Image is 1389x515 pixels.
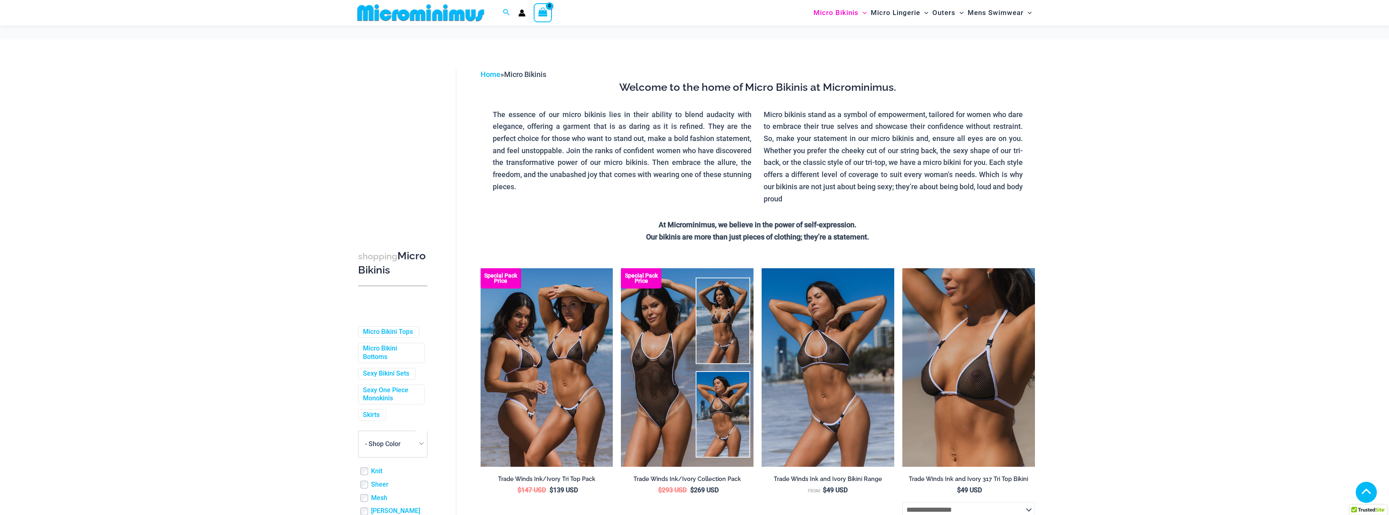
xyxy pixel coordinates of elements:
a: Trade Winds Ink and Ivory 317 Tri Top Bikini [902,475,1035,486]
a: Trade Winds Ink/Ivory Tri Top Pack [481,475,613,486]
span: Menu Toggle [955,2,964,23]
a: Mesh [371,494,387,502]
a: View Shopping Cart, empty [534,3,552,22]
h3: Welcome to the home of Micro Bikinis at Microminimus. [487,81,1029,94]
span: Micro Bikinis [504,70,546,79]
p: The essence of our micro bikinis lies in their ability to blend audacity with elegance, offering ... [493,109,752,193]
span: Menu Toggle [920,2,928,23]
a: Micro Bikini Tops [363,328,413,336]
span: Menu Toggle [1024,2,1032,23]
h2: Trade Winds Ink and Ivory Bikini Range [762,475,894,483]
bdi: 147 USD [517,486,546,494]
a: Tradewinds Ink and Ivory 384 Halter 453 Micro 02Tradewinds Ink and Ivory 384 Halter 453 Micro 01T... [762,268,894,467]
span: Mens Swimwear [968,2,1024,23]
a: Sexy Bikini Sets [363,370,409,378]
a: Collection Pack Collection Pack b (1)Collection Pack b (1) [621,268,754,467]
a: Top Bum Pack Top Bum Pack bTop Bum Pack b [481,268,613,467]
a: Tradewinds Ink and Ivory 317 Tri Top 01Tradewinds Ink and Ivory 317 Tri Top 453 Micro 06Tradewind... [902,268,1035,467]
h3: Micro Bikinis [358,249,427,277]
a: Home [481,70,500,79]
img: Tradewinds Ink and Ivory 317 Tri Top 01 [902,268,1035,467]
strong: Our bikinis are more than just pieces of clothing; they’re a statement. [646,233,869,241]
span: shopping [358,251,397,261]
span: $ [658,486,662,494]
bdi: 269 USD [690,486,719,494]
span: Micro Bikinis [814,2,859,23]
span: $ [550,486,553,494]
a: Account icon link [518,9,526,17]
span: $ [690,486,694,494]
span: $ [957,486,961,494]
a: Skirts [363,411,380,419]
bdi: 49 USD [957,486,982,494]
p: Micro bikinis stand as a symbol of empowerment, tailored for women who dare to embrace their true... [764,109,1023,205]
span: - Shop Color [359,431,427,457]
iframe: TrustedSite Certified [358,62,431,224]
a: OutersMenu ToggleMenu Toggle [930,2,966,23]
img: Collection Pack [621,268,754,467]
span: Micro Lingerie [871,2,920,23]
bdi: 49 USD [823,486,848,494]
bdi: 139 USD [550,486,578,494]
span: - Shop Color [358,431,427,457]
h2: Trade Winds Ink/Ivory Collection Pack [621,475,754,483]
h2: Trade Winds Ink and Ivory 317 Tri Top Bikini [902,475,1035,483]
img: Tradewinds Ink and Ivory 384 Halter 453 Micro 02 [762,268,894,467]
a: Micro Bikini Bottoms [363,344,418,361]
span: From: [808,488,821,494]
img: Top Bum Pack [481,268,613,467]
span: Menu Toggle [859,2,867,23]
span: - Shop Color [365,440,401,448]
span: » [481,70,546,79]
a: Knit [371,467,382,476]
span: $ [517,486,521,494]
a: Mens SwimwearMenu ToggleMenu Toggle [966,2,1034,23]
nav: Site Navigation [810,1,1035,24]
a: Trade Winds Ink/Ivory Collection Pack [621,475,754,486]
a: Search icon link [503,8,510,18]
a: Micro BikinisMenu ToggleMenu Toggle [812,2,869,23]
a: Sheer [371,481,389,489]
a: Micro LingerieMenu ToggleMenu Toggle [869,2,930,23]
bdi: 293 USD [658,486,687,494]
b: Special Pack Price [621,273,661,284]
strong: At Microminimus, we believe in the power of self-expression. [659,220,857,229]
span: $ [823,486,827,494]
img: MM SHOP LOGO FLAT [354,4,487,22]
a: Trade Winds Ink and Ivory Bikini Range [762,475,894,486]
b: Special Pack Price [481,273,521,284]
a: Sexy One Piece Monokinis [363,386,418,403]
h2: Trade Winds Ink/Ivory Tri Top Pack [481,475,613,483]
span: Outers [932,2,955,23]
